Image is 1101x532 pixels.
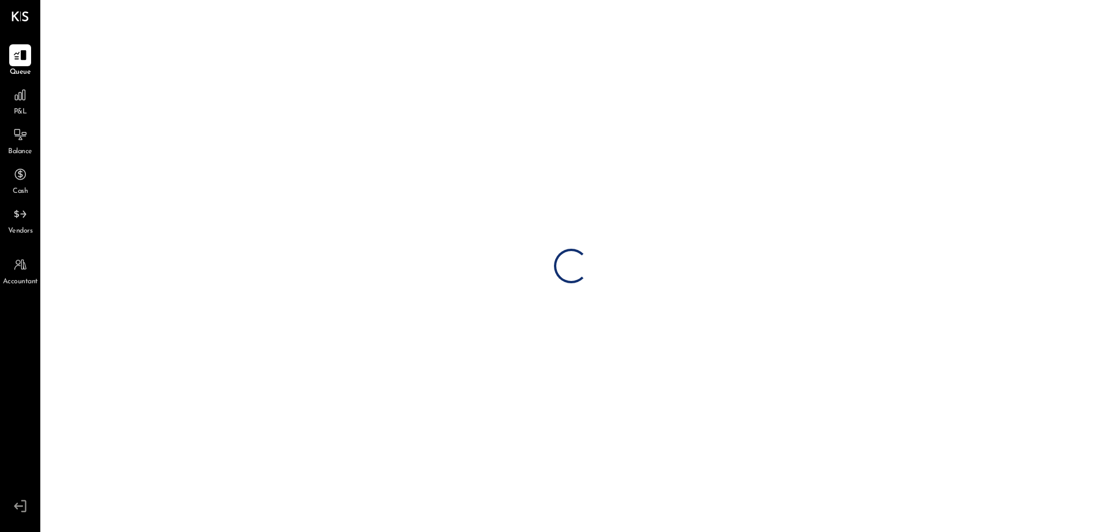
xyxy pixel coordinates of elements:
a: Queue [1,44,40,78]
span: Cash [13,187,28,197]
span: Vendors [8,226,33,237]
span: P&L [14,107,27,117]
a: P&L [1,84,40,117]
a: Vendors [1,203,40,237]
a: Cash [1,164,40,197]
span: Accountant [3,277,38,287]
span: Balance [8,147,32,157]
span: Queue [10,67,31,78]
a: Balance [1,124,40,157]
a: Accountant [1,254,40,287]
